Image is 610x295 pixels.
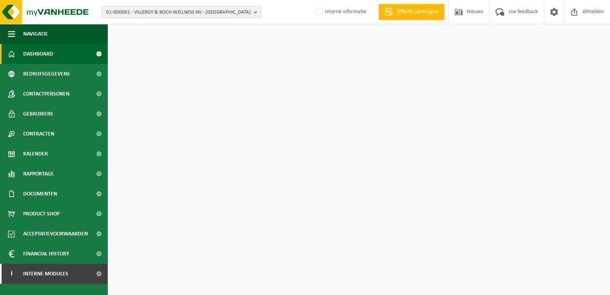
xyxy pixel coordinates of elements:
[314,6,366,18] label: Interne informatie
[102,6,261,18] button: 01-000001 - VILLEROY & BOCH WELLNESS NV - [GEOGRAPHIC_DATA]
[23,164,54,184] span: Rapportage
[23,144,48,164] span: Kalender
[395,8,440,16] span: Offerte aanvragen
[23,184,57,204] span: Documenten
[23,124,54,144] span: Contracten
[23,204,59,224] span: Product Shop
[23,224,88,244] span: Acceptatievoorwaarden
[23,44,53,64] span: Dashboard
[23,264,68,284] span: Interne modules
[23,84,69,104] span: Contactpersonen
[8,264,15,284] span: I
[23,64,70,84] span: Bedrijfsgegevens
[23,244,69,264] span: Financial History
[106,6,251,18] span: 01-000001 - VILLEROY & BOCH WELLNESS NV - [GEOGRAPHIC_DATA]
[23,24,48,44] span: Navigatie
[378,4,444,20] a: Offerte aanvragen
[23,104,53,124] span: Gebruikers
